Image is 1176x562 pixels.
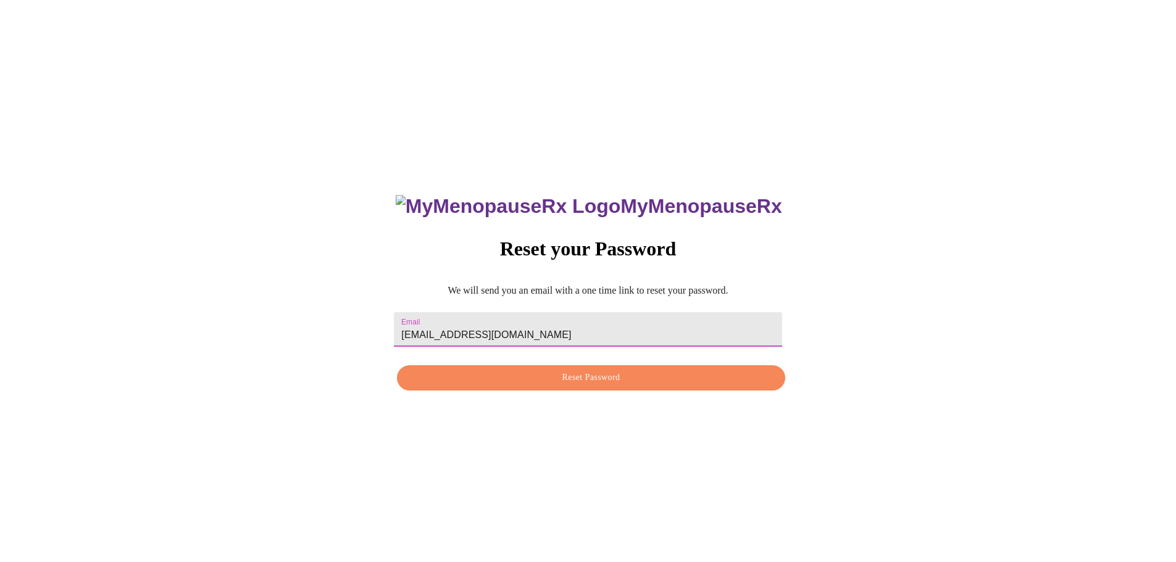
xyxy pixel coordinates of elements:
p: We will send you an email with a one time link to reset your password. [394,285,782,296]
h3: Reset your Password [394,238,782,260]
img: MyMenopauseRx Logo [396,195,620,218]
button: Reset Password [397,365,785,391]
span: Reset Password [411,370,770,386]
h3: MyMenopauseRx [396,195,782,218]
